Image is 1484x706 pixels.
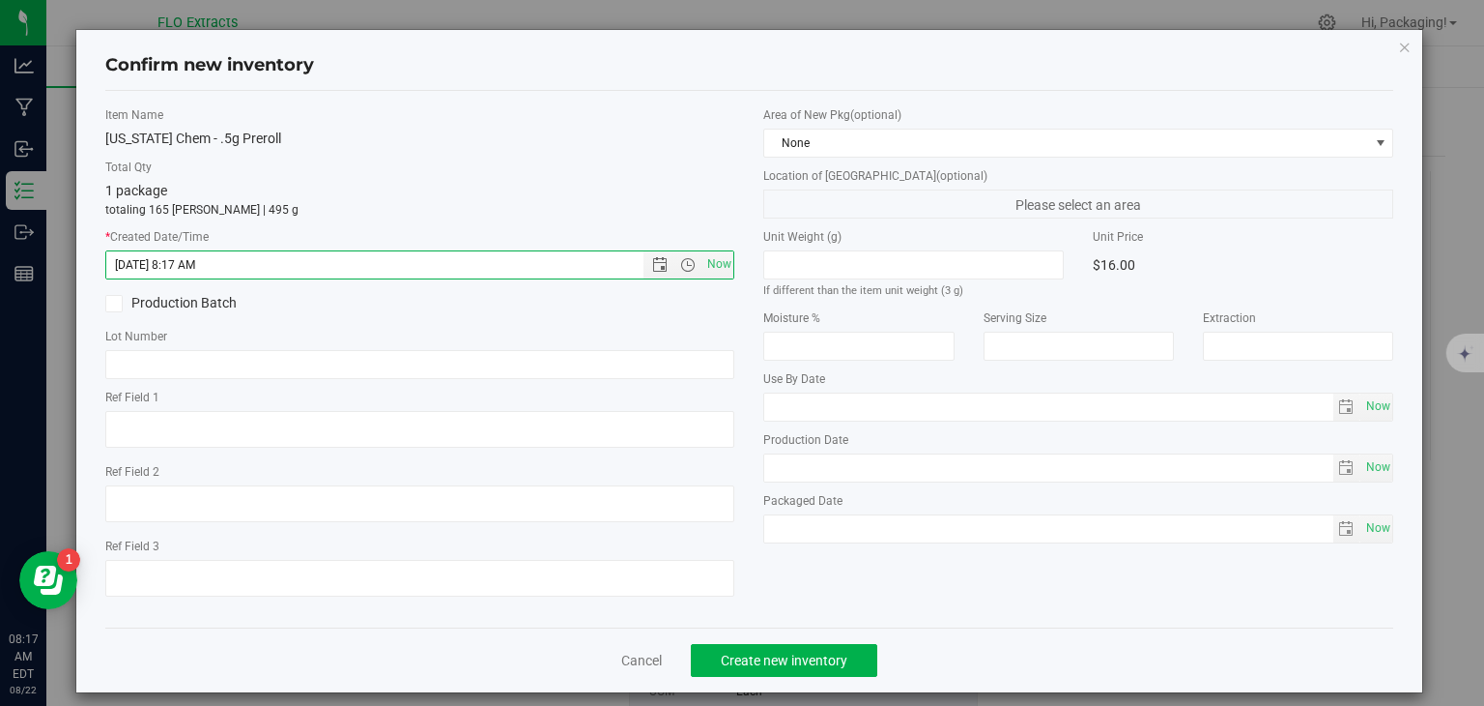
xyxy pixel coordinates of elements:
[1333,455,1361,482] span: select
[1360,455,1392,482] span: select
[936,169,987,183] span: (optional)
[763,106,1393,124] label: Area of New Pkg
[105,328,735,345] label: Lot Number
[763,492,1393,510] label: Packaged Date
[1361,454,1394,482] span: Set Current date
[19,551,77,609] iframe: Resource center
[105,159,735,176] label: Total Qty
[1360,394,1392,421] span: select
[105,389,735,406] label: Ref Field 1
[702,250,735,279] span: Set Current date
[1361,515,1394,543] span: Set Current date
[57,548,80,572] iframe: Resource center unread badge
[763,228,1064,246] label: Unit Weight (g)
[763,309,954,327] label: Moisture %
[1203,309,1393,327] label: Extraction
[105,201,735,219] p: totaling 165 [PERSON_NAME] | 495 g
[1360,515,1392,543] span: select
[621,651,662,670] a: Cancel
[105,463,735,481] label: Ref Field 2
[763,370,1393,388] label: Use By Date
[105,183,167,198] span: 1 package
[763,190,1393,219] span: Please select an area
[1333,515,1361,543] span: select
[1093,228,1393,246] label: Unit Price
[643,257,676,273] span: Open the date view
[105,53,314,78] h4: Confirm new inventory
[764,130,1368,157] span: None
[105,293,406,313] label: Production Batch
[1333,394,1361,421] span: select
[105,106,735,124] label: Item Name
[763,431,1393,449] label: Production Date
[1361,393,1394,421] span: Set Current date
[105,129,735,149] div: [US_STATE] Chem - .5g Preroll
[984,309,1174,327] label: Serving Size
[1093,250,1393,279] div: $16.00
[105,538,735,555] label: Ref Field 3
[721,653,847,668] span: Create new inventory
[850,108,901,122] span: (optional)
[105,228,735,246] label: Created Date/Time
[763,167,1393,185] label: Location of [GEOGRAPHIC_DATA]
[763,284,963,297] small: If different than the item unit weight (3 g)
[671,257,704,273] span: Open the time view
[691,644,877,677] button: Create new inventory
